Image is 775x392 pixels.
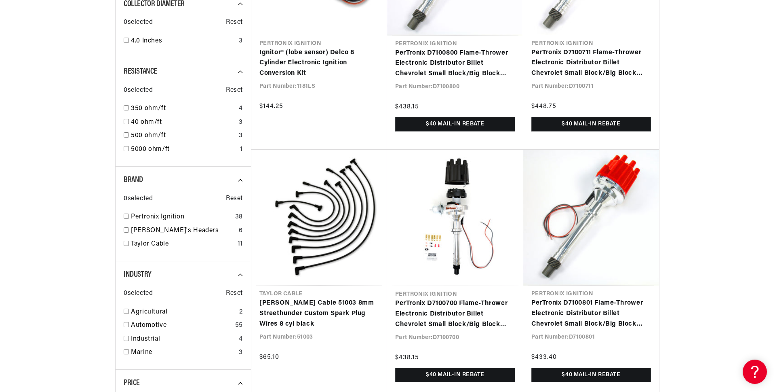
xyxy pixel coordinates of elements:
[131,320,232,331] a: Automotive
[239,131,243,141] div: 3
[226,194,243,204] span: Reset
[124,194,153,204] span: 0 selected
[226,288,243,299] span: Reset
[531,48,651,79] a: PerTronix D7100711 Flame-Thrower Electronic Distributor Billet Chevrolet Small Block/Big Block wi...
[239,104,243,114] div: 4
[395,299,515,330] a: PerTronix D7100700 Flame-Thrower Electronic Distributor Billet Chevrolet Small Block/Big Block wi...
[240,144,243,155] div: 1
[238,239,243,250] div: 11
[259,48,379,79] a: Ignitor® (lobe sensor) Delco 8 Cylinder Electronic Ignition Conversion Kit
[124,288,153,299] span: 0 selected
[395,48,515,79] a: PerTronix D7100800 Flame-Thrower Electronic Distributor Billet Chevrolet Small Block/Big Block wi...
[131,212,232,222] a: Pertronix Ignition
[239,226,243,236] div: 6
[259,298,379,329] a: [PERSON_NAME] Cable 51003 8mm Streethunder Custom Spark Plug Wires 8 cyl black
[131,334,236,345] a: Industrial
[131,348,236,358] a: Marine
[131,239,234,250] a: Taylor Cable
[226,85,243,96] span: Reset
[124,176,143,184] span: Brand
[239,348,243,358] div: 3
[124,379,140,387] span: Price
[239,334,243,345] div: 4
[531,298,651,329] a: PerTronix D7100801 Flame-Thrower Electronic Distributor Billet Chevrolet Small Block/Big Block wi...
[239,117,243,128] div: 3
[226,17,243,28] span: Reset
[131,307,236,318] a: Agricultural
[131,36,236,47] a: 4.0 Inches
[131,104,236,114] a: 350 ohm/ft
[131,144,237,155] a: 5000 ohm/ft
[239,307,243,318] div: 2
[124,17,153,28] span: 0 selected
[124,271,152,279] span: Industry
[131,226,236,236] a: [PERSON_NAME]'s Headers
[239,36,243,47] div: 3
[131,131,236,141] a: 500 ohm/ft
[124,85,153,96] span: 0 selected
[124,68,157,76] span: Resistance
[235,320,243,331] div: 55
[235,212,243,222] div: 38
[131,117,236,128] a: 40 ohm/ft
